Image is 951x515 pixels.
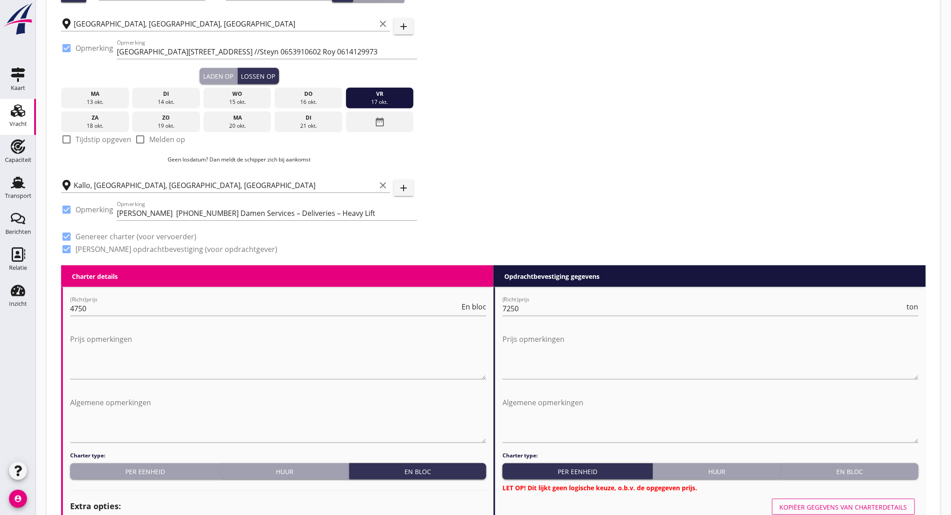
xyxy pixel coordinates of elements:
input: Losplaats [74,178,376,193]
div: wo [206,90,269,98]
div: Per eenheid [74,467,217,476]
button: Huur [653,463,782,479]
div: Capaciteit [5,157,31,163]
div: Kopiëer gegevens van charterdetails [780,502,907,512]
div: Inzicht [9,301,27,307]
textarea: Prijs opmerkingen [502,332,919,379]
div: 17 okt. [348,98,412,106]
input: (Richt)prijs [502,301,905,316]
img: logo-small.a267ee39.svg [2,2,34,36]
div: do [277,90,340,98]
i: add [398,183,409,193]
p: Geen losdatum? Dan meldt de schipper zich bij aankomst [61,156,417,164]
div: Relatie [9,265,27,271]
div: Per eenheid [506,467,649,476]
input: Laadplaats [74,17,376,31]
div: za [63,114,127,122]
h2: Extra opties: [70,500,486,512]
div: Laden op [203,72,234,81]
button: Lossen op [238,68,279,84]
i: add [398,21,409,32]
label: Opmerking [76,205,113,214]
i: date_range [374,114,385,130]
div: zo [134,114,198,122]
div: 21 okt. [277,122,340,130]
div: 16 okt. [277,98,340,106]
button: En bloc [782,463,919,479]
i: account_circle [9,490,27,508]
div: En bloc [353,467,483,476]
div: Kaart [11,85,25,91]
button: En bloc [349,463,486,479]
input: Opmerking [117,206,417,220]
span: En bloc [462,303,486,310]
label: Genereer charter (voor vervoerder) [76,232,196,241]
div: vr [348,90,412,98]
div: ma [63,90,127,98]
div: Vracht [9,121,27,127]
label: [PERSON_NAME] opdrachtbevestiging (voor opdrachtgever) [76,245,277,254]
div: di [277,114,340,122]
label: Melden op [149,135,185,144]
div: 13 okt. [63,98,127,106]
textarea: Algemene opmerkingen [502,395,919,443]
div: 18 okt. [63,122,127,130]
label: Tijdstip opgeven [76,135,131,144]
div: Huur [657,467,778,476]
h3: LET OP! Dit lijkt geen logische keuze, o.b.v. de opgegeven prijs. [502,483,919,493]
input: (Richt)prijs [70,301,460,316]
div: di [134,90,198,98]
div: ma [206,114,269,122]
div: En bloc [785,467,915,476]
button: Kopiëer gegevens van charterdetails [772,499,915,515]
div: Berichten [5,229,31,235]
div: 19 okt. [134,122,198,130]
div: Transport [5,193,31,199]
textarea: Algemene opmerkingen [70,395,486,443]
div: 20 okt. [206,122,269,130]
button: Huur [221,463,349,479]
span: ton [907,303,919,310]
textarea: Prijs opmerkingen [70,332,486,379]
i: clear [378,18,388,29]
button: Per eenheid [70,463,221,479]
button: Per eenheid [502,463,653,479]
div: Huur [224,467,345,476]
button: Laden op [200,68,238,84]
h4: Charter type: [502,452,919,460]
div: 14 okt. [134,98,198,106]
div: 15 okt. [206,98,269,106]
i: clear [378,180,388,191]
input: Opmerking [117,45,417,59]
label: Opmerking [76,44,113,53]
h4: Charter type: [70,452,486,460]
div: Lossen op [241,72,276,81]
